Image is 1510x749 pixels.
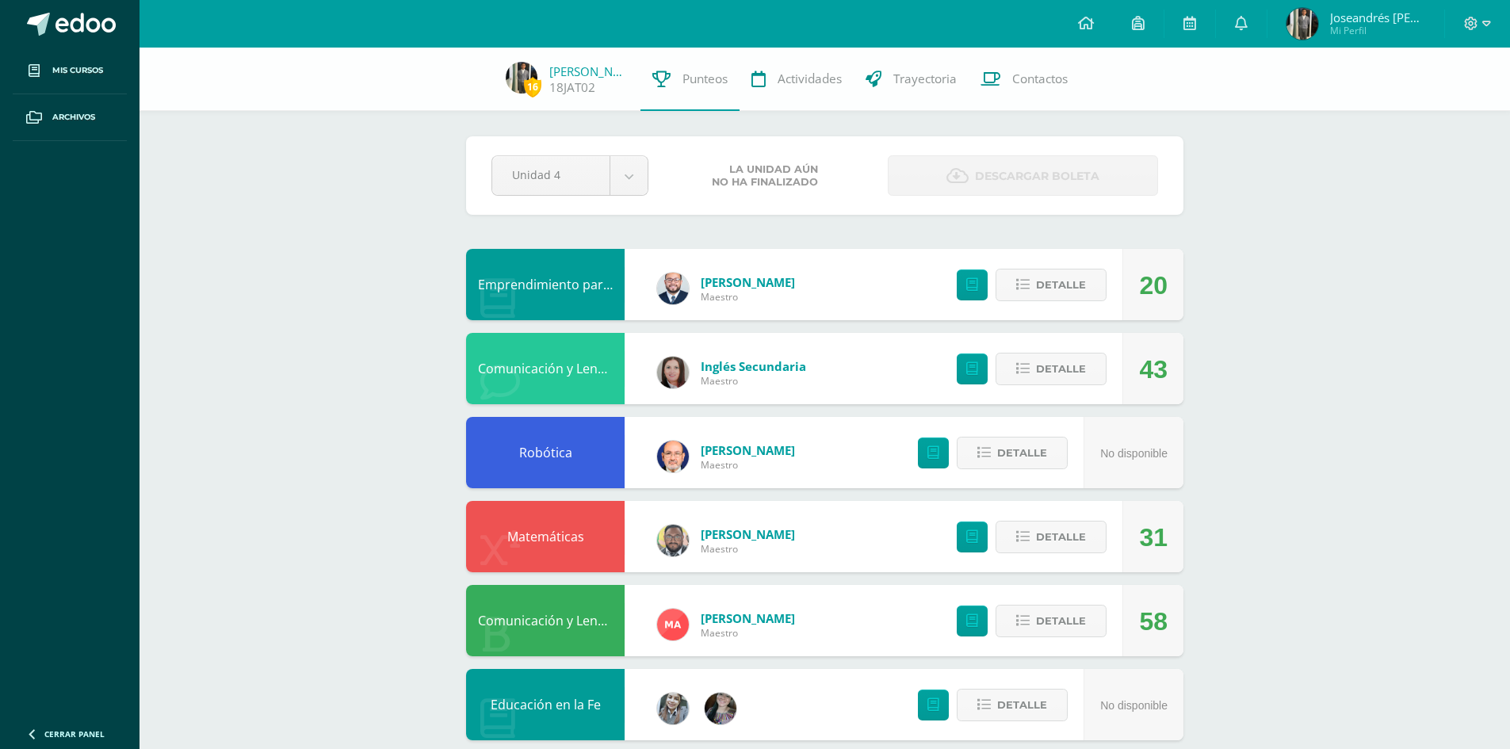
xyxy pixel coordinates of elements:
a: Trayectoria [854,48,969,111]
a: 18JAT02 [549,79,595,96]
div: Comunicación y Lenguaje, Idioma Extranjero Inglés [466,333,625,404]
span: Contactos [1012,71,1068,87]
div: Robótica [466,417,625,488]
span: Detalle [1036,270,1086,300]
button: Detalle [996,269,1107,301]
img: cba4c69ace659ae4cf02a5761d9a2473.png [657,693,689,724]
a: Contactos [969,48,1080,111]
a: Actividades [740,48,854,111]
span: No disponible [1100,699,1168,712]
span: Punteos [682,71,728,87]
span: [PERSON_NAME] [701,442,795,458]
span: Trayectoria [893,71,957,87]
div: 58 [1139,586,1168,657]
div: Emprendimiento para la Productividad [466,249,625,320]
span: Detalle [997,438,1047,468]
div: 31 [1139,502,1168,573]
img: f36dfe70913519acba7c0dacb2b7249f.png [1286,8,1318,40]
div: 20 [1139,250,1168,321]
span: Actividades [778,71,842,87]
a: [PERSON_NAME] [549,63,629,79]
span: 16 [524,77,541,97]
div: 43 [1139,334,1168,405]
img: 8af0450cf43d44e38c4a1497329761f3.png [657,357,689,388]
span: [PERSON_NAME] [701,610,795,626]
img: 0fd6451cf16eae051bb176b5d8bc5f11.png [657,609,689,640]
img: eaa624bfc361f5d4e8a554d75d1a3cf6.png [657,273,689,304]
img: f36dfe70913519acba7c0dacb2b7249f.png [506,62,537,94]
img: 8322e32a4062cfa8b237c59eedf4f548.png [705,693,736,724]
button: Detalle [957,689,1068,721]
a: Archivos [13,94,127,141]
span: Archivos [52,111,95,124]
span: Detalle [1036,522,1086,552]
img: 712781701cd376c1a616437b5c60ae46.png [657,525,689,556]
a: Unidad 4 [492,156,648,195]
span: Descargar boleta [975,157,1099,196]
span: Detalle [1036,606,1086,636]
button: Detalle [996,521,1107,553]
div: Matemáticas [466,501,625,572]
a: Punteos [640,48,740,111]
span: [PERSON_NAME] [701,274,795,290]
button: Detalle [996,353,1107,385]
button: Detalle [957,437,1068,469]
span: Maestro [701,542,795,556]
span: Mi Perfil [1330,24,1425,37]
span: Inglés Secundaria [701,358,806,374]
button: Detalle [996,605,1107,637]
a: Mis cursos [13,48,127,94]
span: Unidad 4 [512,156,590,193]
span: Maestro [701,626,795,640]
span: Maestro [701,374,806,388]
span: Detalle [997,690,1047,720]
span: Detalle [1036,354,1086,384]
div: Educación en la Fe [466,669,625,740]
div: Comunicación y Lenguaje, Idioma Español [466,585,625,656]
span: Joseandrés [PERSON_NAME] [1330,10,1425,25]
span: Maestro [701,290,795,304]
span: La unidad aún no ha finalizado [712,163,818,189]
span: Maestro [701,458,795,472]
span: Mis cursos [52,64,103,77]
img: 6b7a2a75a6c7e6282b1a1fdce061224c.png [657,441,689,472]
span: No disponible [1100,447,1168,460]
span: [PERSON_NAME] [701,526,795,542]
span: Cerrar panel [44,728,105,739]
